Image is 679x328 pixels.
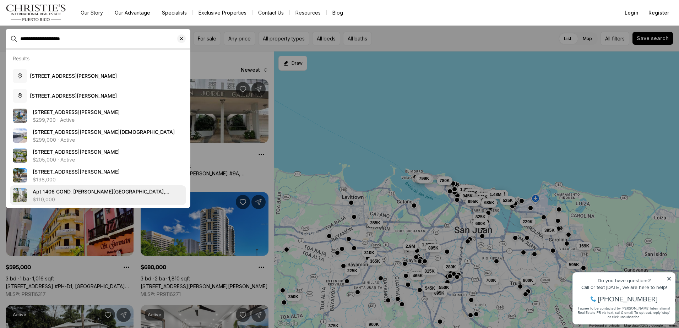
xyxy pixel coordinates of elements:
[33,117,75,123] p: $299,700 · Active
[290,8,326,18] a: Resources
[7,23,103,28] div: Call or text [DATE], we are here to help!
[7,16,103,21] div: Do you have questions?
[30,73,117,79] span: [STREET_ADDRESS][PERSON_NAME]
[10,126,186,146] a: View details: 508 TORRES PL
[33,137,75,143] p: $299,000 · Active
[33,188,169,202] span: Apt 1406 COND. [PERSON_NAME][GEOGRAPHIC_DATA], [GEOGRAPHIC_DATA], 00956
[9,44,101,57] span: I agree to be contacted by [PERSON_NAME] International Real Estate PR via text, call & email. To ...
[33,177,56,182] p: $198,000
[33,149,120,155] span: [STREET_ADDRESS][PERSON_NAME]
[29,33,88,40] span: [PHONE_NUMBER]
[10,106,186,126] a: View details: 507 TORRES PL
[33,197,55,202] p: $110,000
[6,4,66,21] img: logo
[10,86,186,106] button: [STREET_ADDRESS][PERSON_NAME]
[156,8,192,18] a: Specialists
[10,185,186,205] a: View details: Apt 1406 COND. TORRES DEL PARQUE SUR #1406
[30,93,117,99] span: [STREET_ADDRESS][PERSON_NAME]
[648,10,669,16] span: Register
[10,165,186,185] a: View details: 1110 MCDANIEL ST #1110
[644,6,673,20] button: Register
[75,8,109,18] a: Our Story
[177,29,190,48] button: Clear search input
[10,66,186,86] button: [STREET_ADDRESS][PERSON_NAME]
[620,6,643,20] button: Login
[109,8,156,18] a: Our Advantage
[10,146,186,165] a: View details: 1110 NEW PROVIDENCE PROMENADE #1110
[193,8,252,18] a: Exclusive Properties
[33,157,75,163] p: $205,000 · Active
[327,8,349,18] a: Blog
[13,55,29,61] p: Results
[33,129,175,135] span: [STREET_ADDRESS][PERSON_NAME][DEMOGRAPHIC_DATA]
[252,8,289,18] button: Contact Us
[33,169,120,175] span: [STREET_ADDRESS][PERSON_NAME]
[625,10,639,16] span: Login
[33,109,120,115] span: [STREET_ADDRESS][PERSON_NAME]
